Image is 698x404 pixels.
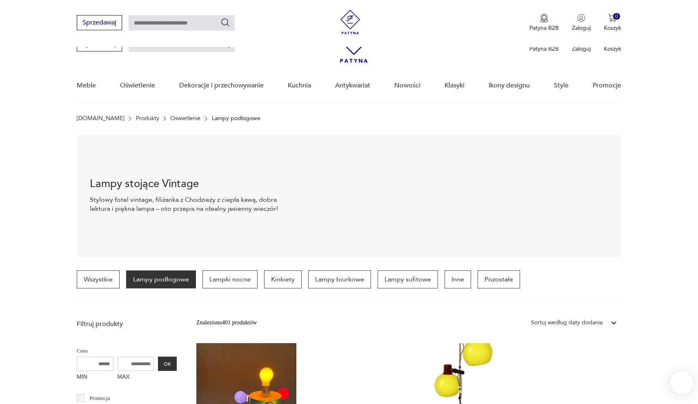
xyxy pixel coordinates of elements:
a: Oświetlenie [170,115,200,122]
button: Patyna B2B [529,14,559,32]
p: Zaloguj [572,45,591,53]
a: Lampy podłogowe [126,270,196,288]
div: Sortuj według daty dodania [531,318,602,327]
a: Nowości [394,70,420,101]
p: Promocja [89,394,110,403]
iframe: Smartsupp widget button [670,371,693,394]
p: Filtruj produkty [77,319,177,328]
a: Ikona medaluPatyna B2B [529,14,559,32]
a: Oświetlenie [120,70,155,101]
label: MAX [118,371,154,384]
div: Znaleziono 401 produktów [196,318,257,327]
a: Pozostałe [478,270,520,288]
a: Lampki nocne [202,270,258,288]
a: Inne [445,270,471,288]
p: Koszyk [604,24,621,32]
a: Sprzedawaj [77,42,122,47]
a: Ikony designu [489,70,530,101]
button: OK [158,357,177,371]
button: Sprzedawaj [77,15,122,30]
a: [DOMAIN_NAME] [77,115,124,122]
a: Promocje [593,70,621,101]
p: Zaloguj [572,24,591,32]
h1: Lampy stojące Vintage [90,179,282,189]
button: 0Koszyk [604,14,621,32]
img: Ikona medalu [540,14,548,23]
p: Stylowy fotel vintage, filiżanka z Chodzieży z ciepła kawą, dobra lektura i piękna lampa – oto pr... [90,195,282,213]
div: 0 [613,13,620,20]
a: Produkty [136,115,159,122]
img: Ikonka użytkownika [577,14,585,22]
p: Patyna B2B [529,24,559,32]
a: Dekoracje i przechowywanie [179,70,264,101]
button: Szukaj [220,18,230,27]
p: Cena [77,346,177,355]
a: Klasyki [445,70,465,101]
img: Ikona koszyka [608,14,616,22]
p: Koszyk [604,45,621,53]
a: Antykwariat [335,70,370,101]
a: Lampy biurkowe [308,270,371,288]
a: Meble [77,70,96,101]
p: Lampy podłogowe [212,115,260,122]
a: Wszystkie [77,270,120,288]
a: Style [554,70,569,101]
a: Sprzedawaj [77,20,122,26]
img: Patyna - sklep z meblami i dekoracjami vintage [338,10,362,34]
a: Kinkiety [264,270,302,288]
button: Zaloguj [572,14,591,32]
a: Kuchnia [288,70,311,101]
img: 10e6338538aad63f941a4120ddb6aaec.jpg [295,135,621,257]
p: Patyna B2B [529,45,559,53]
label: MIN [77,371,113,384]
a: Lampy sufitowe [378,270,438,288]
